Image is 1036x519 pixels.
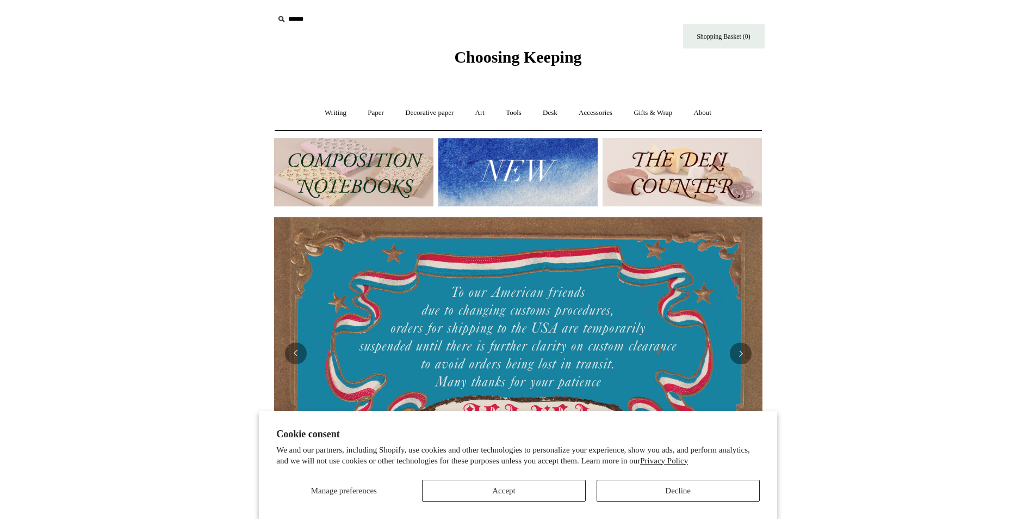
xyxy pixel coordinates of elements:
button: Accept [422,480,585,502]
a: Desk [533,99,567,127]
a: About [684,99,721,127]
a: Writing [315,99,356,127]
p: We and our partners, including Shopify, use cookies and other technologies to personalize your ex... [276,445,760,466]
a: Decorative paper [395,99,463,127]
a: Accessories [569,99,622,127]
img: USA PSA .jpg__PID:33428022-6587-48b7-8b57-d7eefc91f15a [274,217,762,490]
a: Tools [496,99,531,127]
img: The Deli Counter [603,138,762,206]
a: Gifts & Wrap [624,99,682,127]
button: Decline [597,480,760,502]
a: Art [466,99,494,127]
img: 202302 Composition ledgers.jpg__PID:69722ee6-fa44-49dd-a067-31375e5d54ec [274,138,433,206]
a: Privacy Policy [640,456,688,465]
h2: Cookie consent [276,429,760,440]
button: Next [730,343,752,364]
button: Previous [285,343,307,364]
a: Shopping Basket (0) [683,24,765,48]
a: Paper [358,99,394,127]
button: Manage preferences [276,480,411,502]
a: Choosing Keeping [454,57,581,64]
span: Choosing Keeping [454,48,581,66]
span: Manage preferences [311,486,377,495]
img: New.jpg__PID:f73bdf93-380a-4a35-bcfe-7823039498e1 [438,138,598,206]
